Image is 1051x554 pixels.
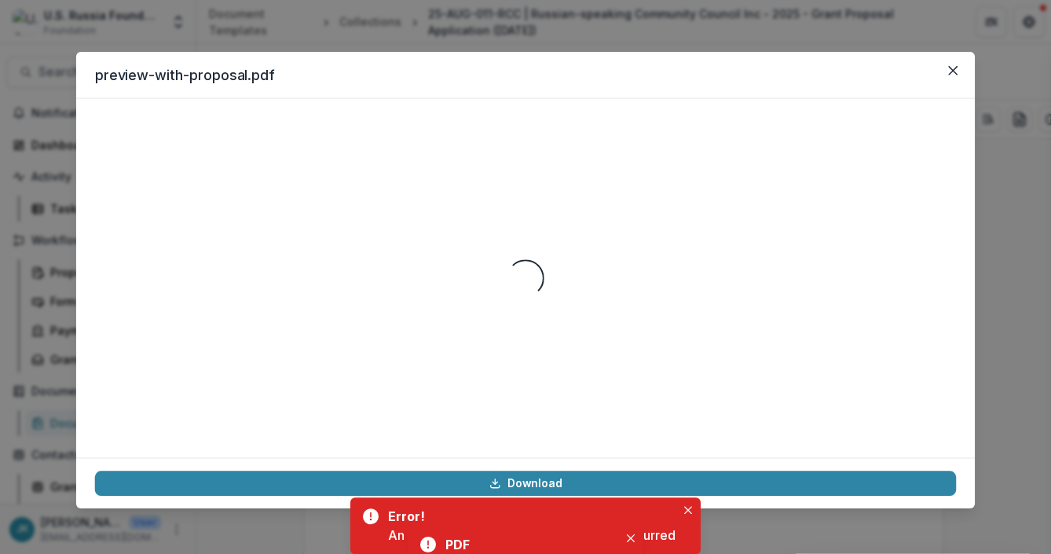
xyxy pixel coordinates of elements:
[76,52,975,99] header: preview-with-proposal.pdf
[95,471,956,496] a: Download
[940,58,965,83] button: Close
[679,501,698,519] button: Close
[388,526,676,545] div: An error ocurred: An unexpected error occurred
[621,529,640,548] button: Close
[445,535,612,554] div: PDF
[388,507,669,526] div: Error!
